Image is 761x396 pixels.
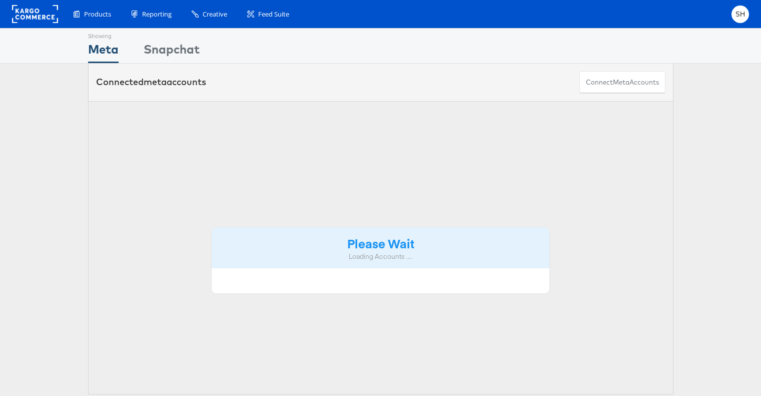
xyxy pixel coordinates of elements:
div: Loading Accounts .... [219,252,542,261]
span: Products [84,10,111,19]
span: Creative [203,10,227,19]
div: Showing [88,29,119,41]
span: meta [144,76,167,88]
div: Connected accounts [96,76,206,89]
button: ConnectmetaAccounts [579,71,665,94]
span: Reporting [142,10,172,19]
span: meta [613,78,629,87]
span: Feed Suite [258,10,289,19]
span: SH [735,11,745,18]
div: Meta [88,41,119,63]
div: Snapchat [144,41,200,63]
strong: Please Wait [347,235,414,251]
